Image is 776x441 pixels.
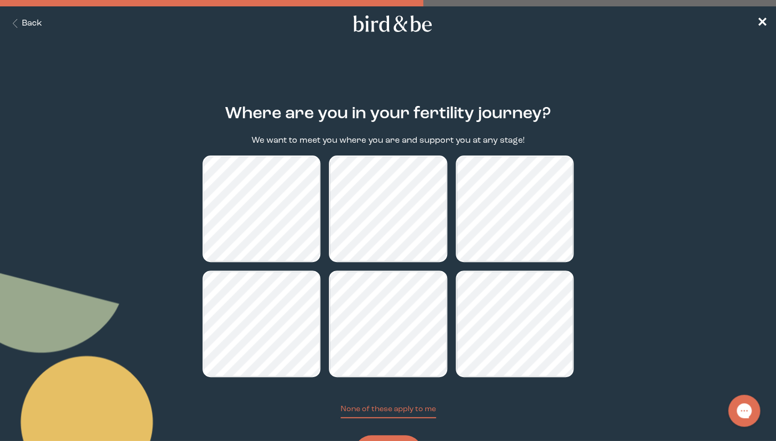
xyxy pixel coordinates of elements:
button: None of these apply to me [341,404,436,418]
p: We want to meet you where you are and support you at any stage! [252,135,524,147]
button: Back Button [9,18,42,30]
h2: Where are you in your fertility journey? [225,102,551,126]
iframe: Gorgias live chat messenger [723,391,765,430]
a: ✕ [757,14,767,33]
span: ✕ [757,17,767,30]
